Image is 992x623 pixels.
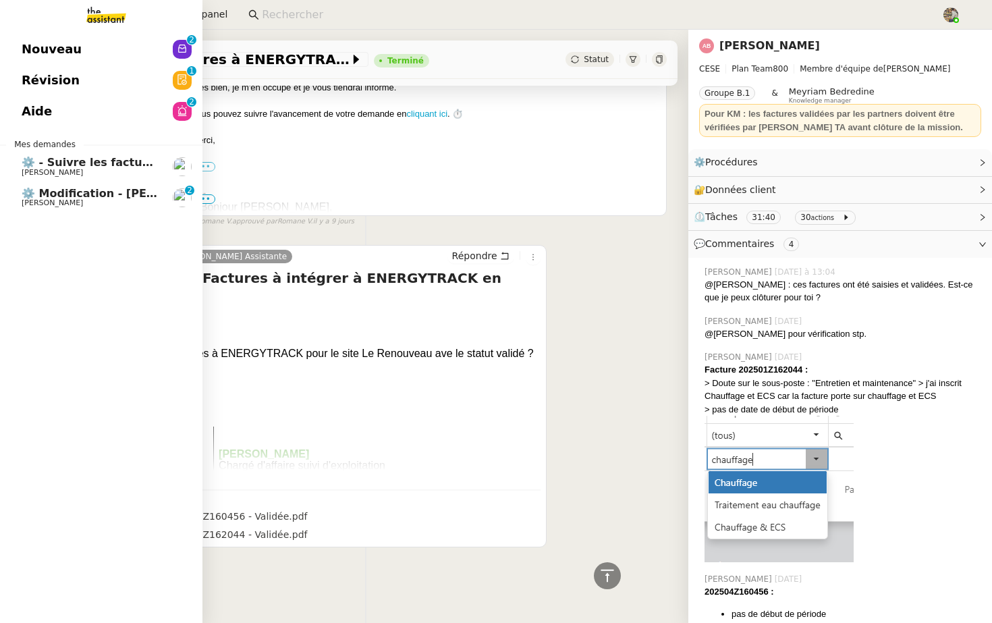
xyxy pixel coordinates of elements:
span: Données client [705,184,776,195]
b: [PERSON_NAME] [219,448,309,460]
span: [PERSON_NAME] [705,266,775,278]
p: 2 [189,35,194,47]
strong: 202504Z160456 : [705,587,774,597]
app-user-label: Knowledge manager [789,86,875,104]
nz-tag: 31:40 [746,211,781,224]
span: [DATE] [775,573,805,585]
div: 💬Commentaires 4 [688,231,992,257]
img: users%2FHIWaaSoTa5U8ssS5t403NQMyZZE3%2Favatar%2Fa4be050e-05fa-4f28-bbe7-e7e8e4788720 [173,188,192,207]
span: Aide [22,101,52,121]
span: Nouveau [22,39,82,59]
div: P2 P3 - 03 2025 - 202504Z160456 - Validée.pdf [73,509,308,524]
span: [DATE] [775,351,805,363]
div: ⚙️Procédures [688,149,992,175]
label: ••• [191,162,215,171]
span: 800 [773,64,788,74]
span: Tâches [705,211,738,222]
span: [DATE] [775,315,805,327]
span: [PERSON_NAME] [705,573,775,585]
p: 2 [187,186,192,198]
nz-badge-sup: 2 [185,186,194,195]
div: @[PERSON_NAME] : ces factures ont été saisies et validées. Est-ce que je peux clôturer pour toi ? [705,278,981,304]
span: Révision [22,70,80,90]
h4: LE RENOUVEAU - Factures à intégrer à ENERGYTRACK en statut validée [71,269,541,306]
div: Merci, [191,134,661,147]
p: 2 [189,97,194,109]
img: svg [699,38,714,53]
strong: Pour KM : les factures validées par les partners doivent être vérifiées par [PERSON_NAME] TA avan... [705,109,963,132]
div: ⏲️Tâches 31:40 30actions [688,204,992,230]
small: actions [811,214,835,221]
span: Mes demandes [6,138,84,151]
a: [PERSON_NAME] Assistante [170,250,293,263]
span: ⚙️ [694,155,764,170]
span: 30 [800,213,810,222]
span: Statut [584,55,609,64]
span: [PERSON_NAME] [699,62,981,76]
img: AczqcHIbEmXuptwNAp8U14PDwpktj4uhhvdTJg95IQEj0ztnSEkPlFoSNEYxQ6QjRGoSNEYxQ6QjRGoSNEYxQ6QjRGoSNEYxQ... [705,416,854,562]
span: Répondre [452,249,497,263]
div: Très bien, je m'en occupe et je vous tiendrai informé. [191,81,661,94]
div: Merci d'avance, [71,378,541,394]
span: Procédures [705,157,758,167]
span: 💬 [694,238,804,249]
span: Membre d'équipe de [800,64,883,74]
img: 388bd129-7e3b-4cb1-84b4-92a3d763e9b7 [943,7,958,22]
strong: Facture 202501Z162044 : [705,364,808,375]
span: approuvé par [232,216,277,227]
span: ⚙️ - Suivre les factures d'exploitation [22,156,249,169]
span: CESE [699,64,720,74]
span: Commentaires [705,238,774,249]
span: [PERSON_NAME] [22,198,83,207]
span: & [771,86,777,104]
span: Plan Team [732,64,773,74]
div: Peux-tu intégrer ces factures à ENERGYTRACK pour le site Le Renouveau ave le statut validé ? [71,346,541,362]
span: ••• [191,194,215,204]
span: ⚙️ Modification - [PERSON_NAME] et suivi des devis sur Energy Track [22,187,442,200]
nz-tag: Groupe B.1 [699,86,755,100]
nz-badge-sup: 2 [187,97,196,107]
p: 1 [189,66,194,78]
div: Bonjour [PERSON_NAME], [200,199,661,215]
img: users%2FHIWaaSoTa5U8ssS5t403NQMyZZE3%2Favatar%2Fa4be050e-05fa-4f28-bbe7-e7e8e4788720 [173,157,192,176]
span: [PERSON_NAME] [22,168,83,177]
div: Terminé [387,57,424,65]
nz-tag: 4 [783,238,800,251]
div: P2 P3 - 12 2024 - 202501Z162044 - Validée.pdf [73,527,308,543]
span: il y a 9 jours [313,216,354,227]
a: [PERSON_NAME] [719,39,820,52]
span: [PERSON_NAME] [705,351,775,363]
a: cliquant ici [406,109,447,119]
span: Knowledge manager [789,97,852,105]
div: 🔐Données client [688,177,992,203]
span: [DATE] à 13:04 [775,266,838,278]
nz-badge-sup: 1 [187,66,196,76]
div: Chargé d'affaire suivi d'exploitation [219,460,555,472]
div: > Doute sur le sous-poste : "Entretien et maintenance" > j'ai inscrit Chauffage et ECS car la fac... [705,377,981,403]
div: Vous pouvez suivre l'avancement de votre demande en . ⏱️ [191,107,661,121]
div: > pas de date de début de période [705,403,981,416]
li: pas de début de période [732,607,981,621]
span: [PERSON_NAME] [705,315,775,327]
input: Rechercher [262,6,928,24]
span: Meyriam Bedredine [789,86,875,97]
nz-badge-sup: 2 [187,35,196,45]
button: Répondre [447,248,514,263]
div: ----- [191,186,661,200]
small: Romane V. Romane V. [185,216,354,227]
span: ⏲️ [694,211,861,222]
div: @[PERSON_NAME] pour vérification stp. [705,327,981,341]
div: Bonjour [PERSON_NAME], [71,313,541,329]
span: 🔐 [694,182,781,198]
span: Intégrer les factures à ENERGYTRACK [70,53,350,66]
